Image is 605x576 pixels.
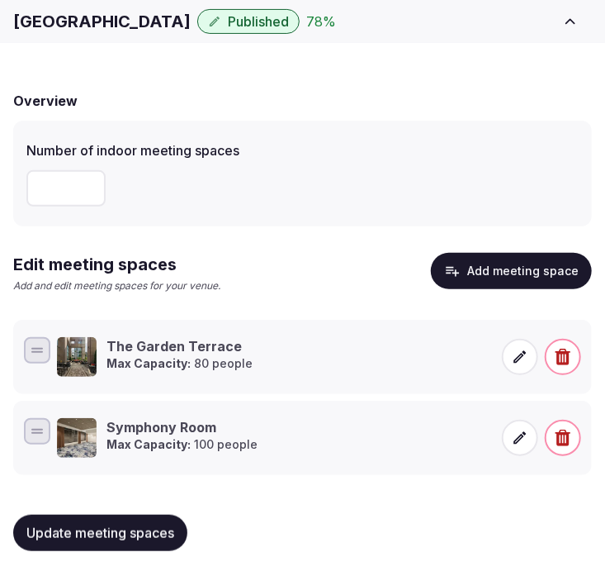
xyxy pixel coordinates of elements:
button: Add meeting space [431,253,592,289]
div: 78 % [306,12,336,31]
label: Number of indoor meeting spaces [26,144,579,157]
p: 80 people [106,355,253,372]
button: Published [197,9,300,34]
strong: Max Capacity: [106,356,191,370]
h2: Edit meeting spaces [13,253,220,276]
h3: Symphony Room [106,418,258,436]
img: Symphony Room [57,418,97,458]
p: Add and edit meeting spaces for your venue. [13,279,220,293]
strong: Max Capacity: [106,437,191,451]
img: The Garden Terrace [57,337,97,377]
button: 78% [306,12,336,31]
span: Published [228,13,289,30]
h1: [GEOGRAPHIC_DATA] [13,10,191,33]
span: Update meeting spaces [26,525,174,541]
h2: Overview [13,91,78,111]
button: Update meeting spaces [13,515,187,551]
button: Toggle sidebar [549,3,592,40]
h3: The Garden Terrace [106,337,253,355]
p: 100 people [106,436,258,453]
